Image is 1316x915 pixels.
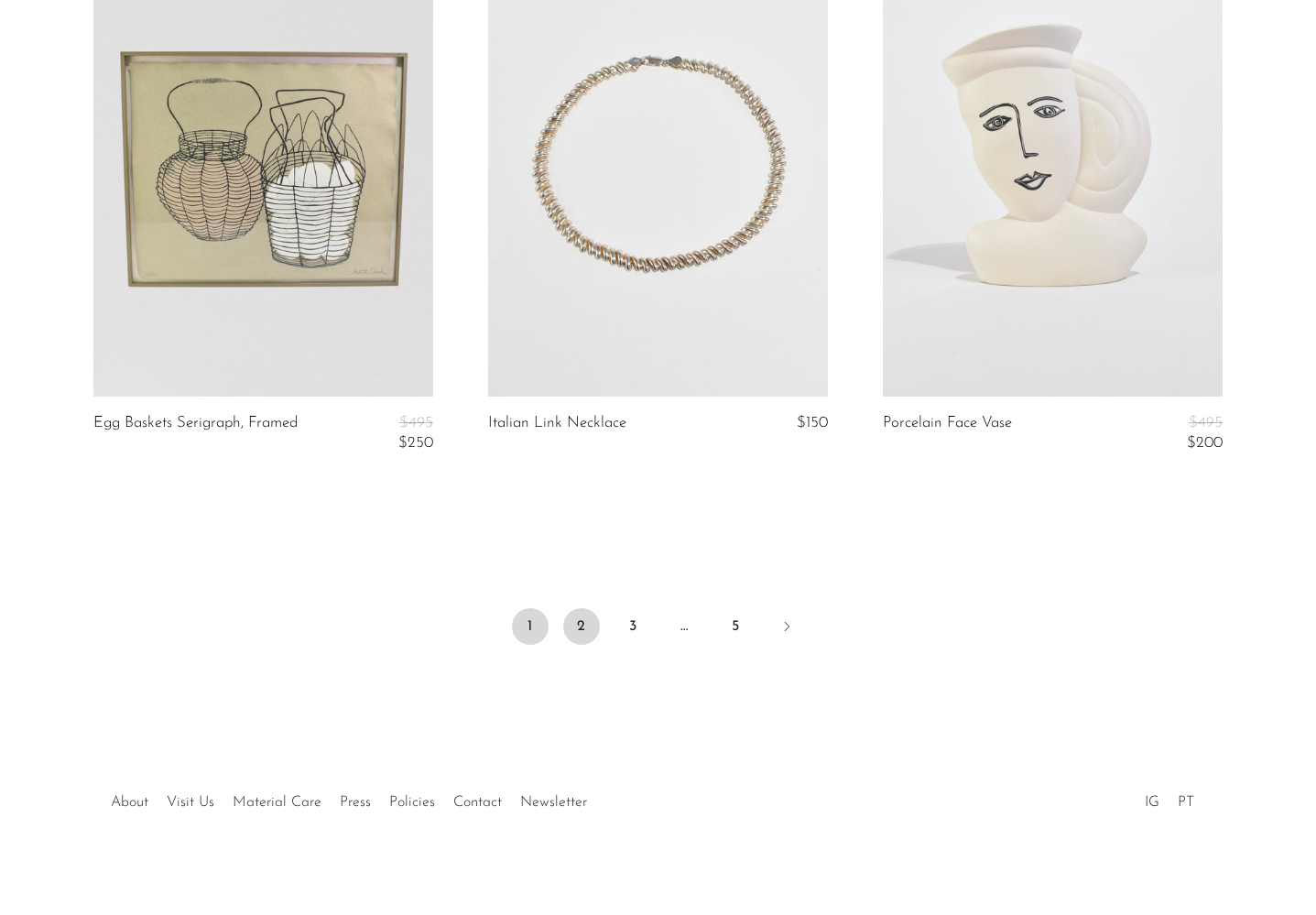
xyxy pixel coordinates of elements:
a: 3 [614,608,651,645]
a: 2 [563,608,600,645]
a: IG [1145,795,1159,810]
span: $200 [1187,435,1223,451]
a: 5 [717,608,754,645]
span: $495 [1189,415,1223,430]
a: Italian Link Necklace [488,415,626,431]
span: 1 [512,608,549,645]
a: About [111,795,148,810]
a: Contact [453,795,502,810]
a: Press [340,795,371,810]
a: PT [1178,795,1194,810]
span: $250 [398,435,433,451]
span: $495 [399,415,433,430]
a: Egg Baskets Serigraph, Framed [93,415,298,452]
a: Next [768,608,805,648]
a: Porcelain Face Vase [883,415,1012,452]
a: Policies [389,795,435,810]
a: Visit Us [167,795,214,810]
a: Material Care [233,795,321,810]
ul: Social Medias [1136,780,1203,815]
span: … [666,608,702,645]
ul: Quick links [102,780,596,815]
span: $150 [797,415,828,430]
